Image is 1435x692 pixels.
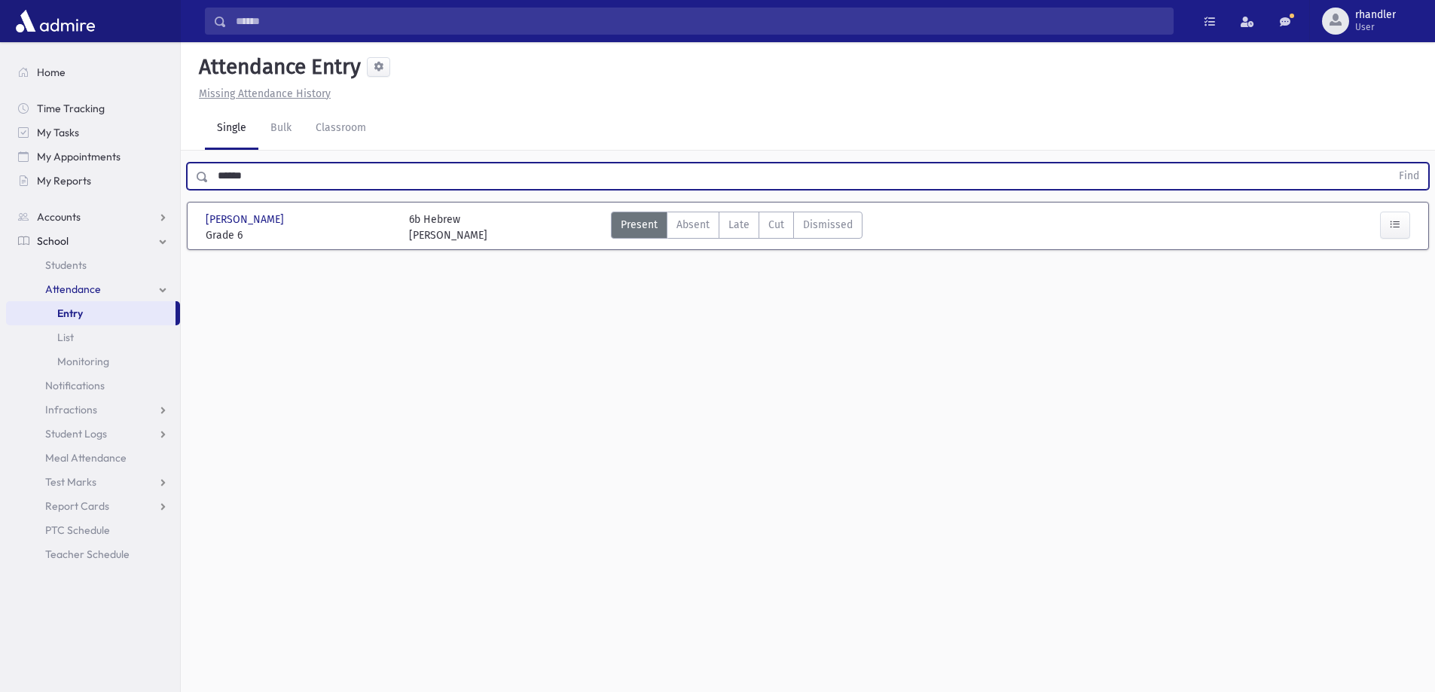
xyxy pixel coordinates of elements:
span: Infractions [45,403,97,416]
a: Classroom [304,108,378,150]
a: Attendance [6,277,180,301]
a: PTC Schedule [6,518,180,542]
a: Students [6,253,180,277]
a: Bulk [258,108,304,150]
span: Grade 6 [206,227,394,243]
span: My Appointments [37,150,121,163]
a: Accounts [6,205,180,229]
a: List [6,325,180,349]
span: Report Cards [45,499,109,513]
span: List [57,331,74,344]
span: Time Tracking [37,102,105,115]
span: Meal Attendance [45,451,127,465]
span: Absent [676,217,710,233]
span: Late [728,217,750,233]
h5: Attendance Entry [193,54,361,80]
button: Find [1390,163,1428,189]
div: 6b Hebrew [PERSON_NAME] [409,212,487,243]
span: Monitoring [57,355,109,368]
span: PTC Schedule [45,523,110,537]
span: Test Marks [45,475,96,489]
a: Entry [6,301,176,325]
span: School [37,234,69,248]
a: Teacher Schedule [6,542,180,566]
span: Teacher Schedule [45,547,130,561]
span: Cut [768,217,784,233]
span: Home [37,66,66,79]
a: My Appointments [6,145,180,169]
span: Students [45,258,87,272]
img: AdmirePro [12,6,99,36]
span: Entry [57,306,83,320]
a: Time Tracking [6,96,180,120]
span: Dismissed [803,217,853,233]
a: Student Logs [6,422,180,446]
span: My Tasks [37,126,79,139]
a: Home [6,60,180,84]
span: [PERSON_NAME] [206,212,287,227]
a: Meal Attendance [6,446,180,470]
a: Test Marks [6,470,180,494]
span: Accounts [37,210,81,224]
div: AttTypes [611,212,863,243]
span: Attendance [45,282,101,296]
span: User [1355,21,1396,33]
a: Missing Attendance History [193,87,331,100]
span: rhandler [1355,9,1396,21]
span: Present [621,217,658,233]
a: Notifications [6,373,180,398]
span: Notifications [45,379,105,392]
input: Search [227,8,1173,35]
a: Monitoring [6,349,180,373]
a: School [6,229,180,253]
a: My Reports [6,169,180,193]
span: My Reports [37,174,91,187]
span: Student Logs [45,427,107,441]
u: Missing Attendance History [199,87,331,100]
a: My Tasks [6,120,180,145]
a: Single [205,108,258,150]
a: Infractions [6,398,180,422]
a: Report Cards [6,494,180,518]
